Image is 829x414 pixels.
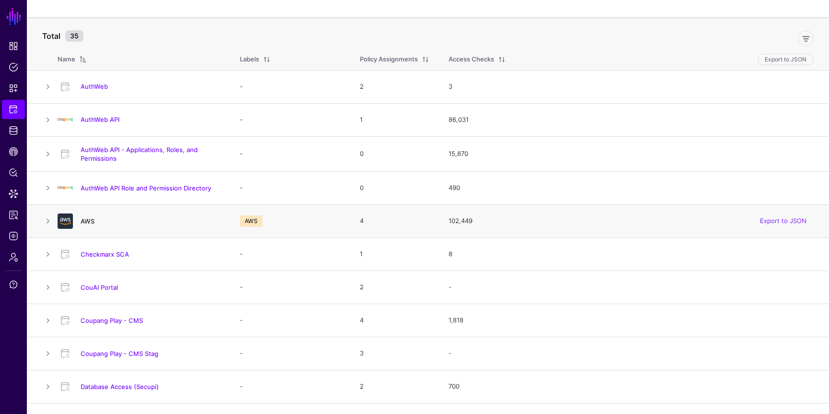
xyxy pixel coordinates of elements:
a: AuthWeb API - Applications, Roles, and Permissions [81,146,198,162]
img: svg+xml;base64,PHN2ZyB3aWR0aD0iNjQiIGhlaWdodD0iNjQiIHZpZXdCb3g9IjAgMCA2NCA2NCIgZmlsbD0ibm9uZSIgeG... [58,213,73,229]
td: 2 [350,370,439,403]
span: Admin [9,252,18,262]
a: Database Access (Secupi) [81,383,159,390]
a: Coupang Play - CMS Stag [81,350,158,357]
td: - [230,136,350,171]
span: Logs [9,231,18,241]
img: svg+xml;base64,PHN2ZyBpZD0iTG9nbyIgeG1sbnM9Imh0dHA6Ly93d3cudzMub3JnLzIwMDAvc3ZnIiB3aWR0aD0iMTIxLj... [58,180,73,196]
a: AuthWeb API Role and Permission Directory [81,184,211,192]
div: 8 [449,249,814,259]
span: CAEP Hub [9,147,18,156]
td: 0 [350,171,439,204]
span: Policy Lens [9,168,18,177]
div: 3 [449,82,814,92]
td: - [230,370,350,403]
td: 0 [350,136,439,171]
a: Protected Systems [2,100,25,119]
a: Policy Lens [2,163,25,182]
a: Export to JSON [760,217,806,225]
span: Support [9,280,18,289]
div: Name [58,55,75,64]
div: Policy Assignments [360,55,418,64]
td: - [230,171,350,204]
span: AWS [240,215,262,227]
strong: Total [42,31,60,41]
span: Dashboard [9,41,18,51]
span: Snippets [9,83,18,93]
span: Access Reporting [9,210,18,220]
span: Identity Data Fabric [9,126,18,135]
td: - [230,237,350,271]
div: Access Checks [449,55,494,64]
td: - [230,103,350,136]
a: AWS [81,217,95,225]
a: Identity Data Fabric [2,121,25,140]
a: Checkmarx SCA [81,250,129,258]
button: Export to JSON [758,54,814,65]
td: - [230,337,350,370]
span: Policies [9,62,18,72]
td: - [230,271,350,304]
div: Labels [240,55,259,64]
div: 1,818 [449,316,814,325]
a: CAEP Hub [2,142,25,161]
td: - [230,304,350,337]
a: Data Lens [2,184,25,203]
a: Policies [2,58,25,77]
a: CouAI Portal [81,284,118,291]
a: Admin [2,248,25,267]
span: Data Lens [9,189,18,199]
td: 3 [350,337,439,370]
div: 86,031 [449,115,814,125]
a: AuthWeb [81,83,108,90]
div: 490 [449,183,814,193]
td: 2 [350,70,439,103]
td: 4 [350,204,439,237]
div: 102,449 [449,216,814,226]
img: svg+xml;base64,PHN2ZyBpZD0iTG9nbyIgeG1sbnM9Imh0dHA6Ly93d3cudzMub3JnLzIwMDAvc3ZnIiB3aWR0aD0iMTIxLj... [58,112,73,128]
div: - [449,349,814,358]
a: Dashboard [2,36,25,56]
a: Snippets [2,79,25,98]
div: 700 [449,382,814,391]
a: AuthWeb API [81,116,119,123]
td: 1 [350,237,439,271]
td: 1 [350,103,439,136]
div: 15,870 [449,149,814,159]
a: Logs [2,226,25,246]
td: 2 [350,271,439,304]
a: SGNL [6,6,22,27]
span: Protected Systems [9,105,18,114]
small: 35 [65,30,83,42]
a: Coupang Play - CMS [81,317,143,324]
a: Access Reporting [2,205,25,225]
div: - [449,283,814,292]
td: - [230,70,350,103]
td: 4 [350,304,439,337]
